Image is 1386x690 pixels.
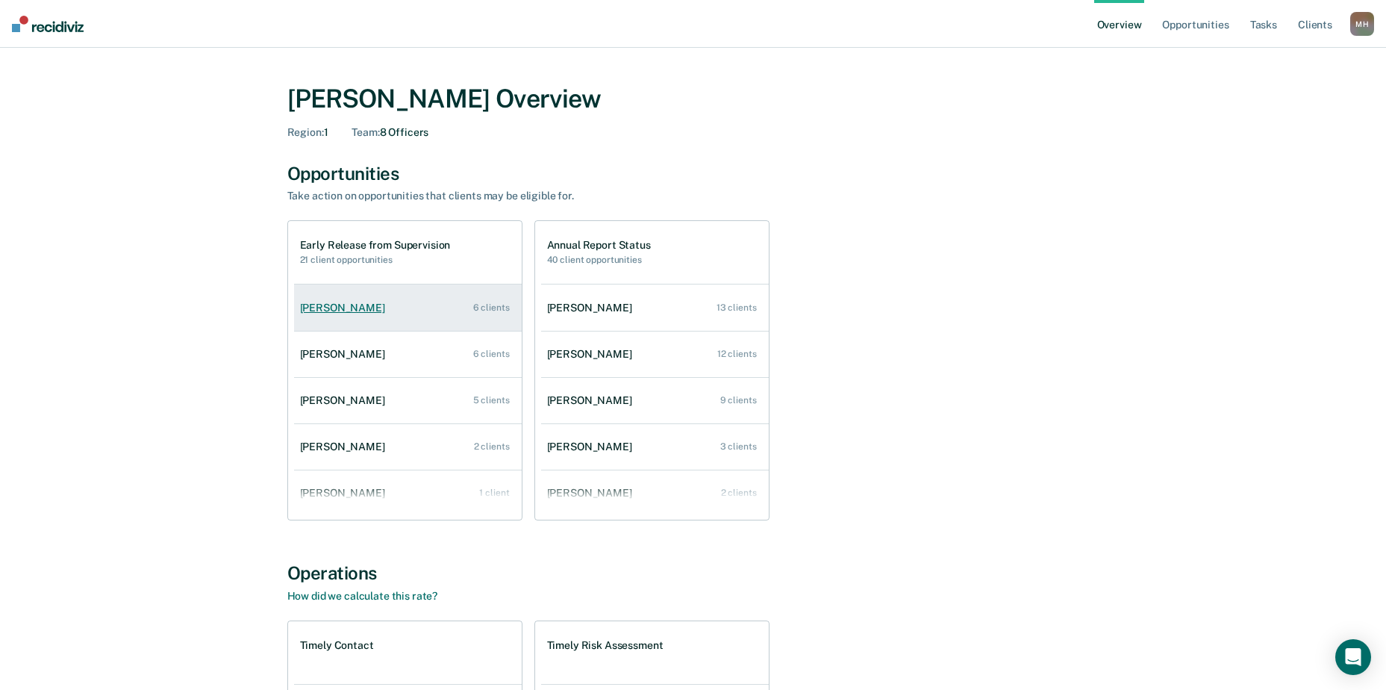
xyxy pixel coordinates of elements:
a: [PERSON_NAME] 3 clients [541,426,769,468]
div: [PERSON_NAME] [547,394,638,407]
h1: Annual Report Status [547,239,651,252]
div: 1 client [479,488,509,498]
div: [PERSON_NAME] [300,394,391,407]
a: [PERSON_NAME] 9 clients [541,379,769,422]
h1: Timely Risk Assessment [547,639,664,652]
div: Open Intercom Messenger [1335,639,1371,675]
div: [PERSON_NAME] [300,302,391,314]
h1: Early Release from Supervision [300,239,451,252]
div: [PERSON_NAME] [547,487,638,500]
div: Opportunities [287,163,1099,184]
div: 8 Officers [352,126,428,139]
a: [PERSON_NAME] 6 clients [294,333,522,376]
div: 5 clients [473,395,510,405]
div: 13 clients [717,302,757,313]
a: [PERSON_NAME] 5 clients [294,379,522,422]
div: [PERSON_NAME] [547,441,638,453]
a: [PERSON_NAME] 6 clients [294,287,522,329]
a: How did we calculate this rate? [287,590,438,602]
div: [PERSON_NAME] [300,348,391,361]
div: Operations [287,562,1099,584]
div: M H [1350,12,1374,36]
h2: 40 client opportunities [547,255,651,265]
div: [PERSON_NAME] [547,348,638,361]
div: [PERSON_NAME] Overview [287,84,1099,114]
a: [PERSON_NAME] 2 clients [294,426,522,468]
div: [PERSON_NAME] [300,487,391,500]
button: MH [1350,12,1374,36]
a: [PERSON_NAME] 1 client [294,472,522,515]
span: Region : [287,126,324,138]
div: 6 clients [473,302,510,313]
div: 3 clients [720,441,757,452]
img: Recidiviz [12,16,84,32]
a: [PERSON_NAME] 12 clients [541,333,769,376]
div: 2 clients [721,488,757,498]
h2: 21 client opportunities [300,255,451,265]
a: [PERSON_NAME] 13 clients [541,287,769,329]
span: Team : [352,126,379,138]
div: 1 [287,126,328,139]
div: [PERSON_NAME] [300,441,391,453]
div: 2 clients [474,441,510,452]
div: 9 clients [720,395,757,405]
h1: Timely Contact [300,639,374,652]
a: [PERSON_NAME] 2 clients [541,472,769,515]
div: Take action on opportunities that clients may be eligible for. [287,190,810,202]
div: 12 clients [717,349,757,359]
div: [PERSON_NAME] [547,302,638,314]
div: 6 clients [473,349,510,359]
